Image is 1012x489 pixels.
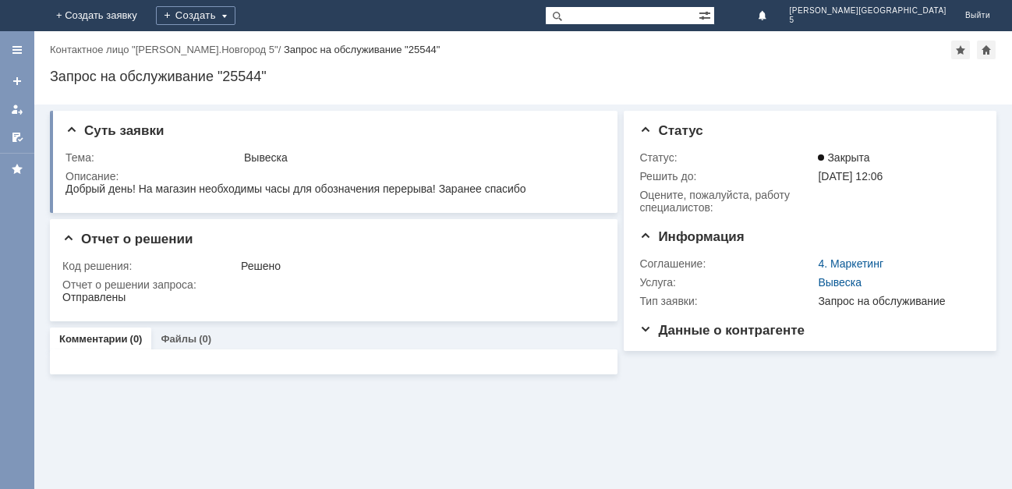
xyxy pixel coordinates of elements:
span: [DATE] 12:06 [818,170,883,182]
div: Запрос на обслуживание [818,295,974,307]
div: Соглашение: [639,257,815,270]
div: Решено [241,260,596,272]
div: Запрос на обслуживание "25544" [284,44,441,55]
span: Отчет о решении [62,232,193,246]
a: Файлы [161,333,196,345]
div: (0) [130,333,143,345]
a: Контактное лицо "[PERSON_NAME].Новгород 5" [50,44,278,55]
div: (0) [199,333,211,345]
div: Отчет о решении запроса: [62,278,600,291]
span: 5 [790,16,947,25]
div: Вывеска [244,151,596,164]
div: Тип заявки: [639,295,815,307]
div: Код решения: [62,260,238,272]
span: Закрыта [818,151,869,164]
div: Добавить в избранное [951,41,970,59]
div: Oцените, пожалуйста, работу специалистов: [639,189,815,214]
span: [PERSON_NAME][GEOGRAPHIC_DATA] [790,6,947,16]
a: Мои заявки [5,97,30,122]
span: Статус [639,123,702,138]
a: 4. Маркетинг [818,257,883,270]
a: Вывеска [818,276,862,289]
div: Сделать домашней страницей [977,41,996,59]
span: Суть заявки [65,123,164,138]
div: Услуга: [639,276,815,289]
div: Тема: [65,151,241,164]
div: Решить до: [639,170,815,182]
span: Данные о контрагенте [639,323,805,338]
div: Описание: [65,170,600,182]
a: Создать заявку [5,69,30,94]
div: / [50,44,284,55]
div: Статус: [639,151,815,164]
a: Мои согласования [5,125,30,150]
span: Расширенный поиск [699,7,714,22]
a: Комментарии [59,333,128,345]
div: Создать [156,6,235,25]
div: Запрос на обслуживание "25544" [50,69,996,84]
span: Информация [639,229,744,244]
